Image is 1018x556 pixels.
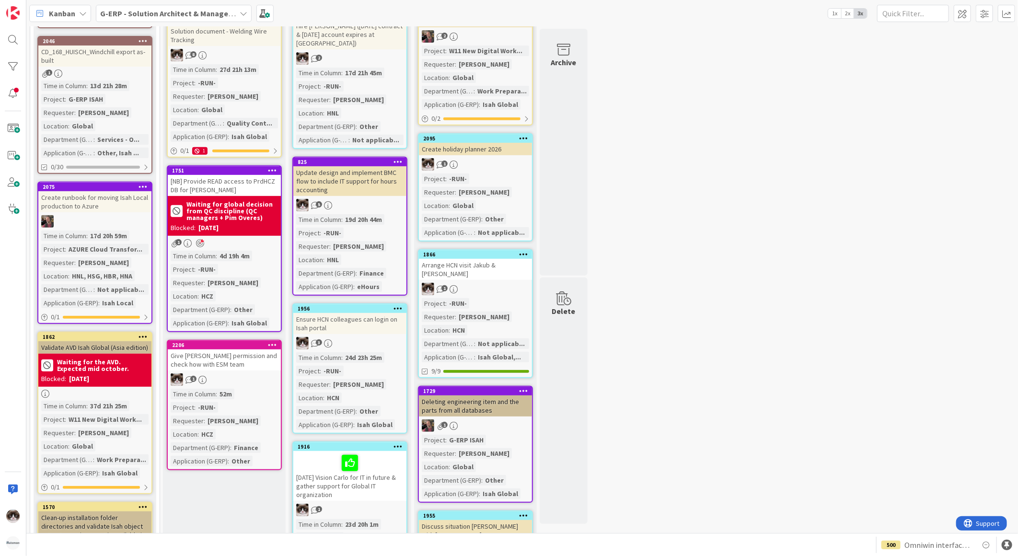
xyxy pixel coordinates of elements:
div: Hire [PERSON_NAME] ([DATE] contract & [DATE] account expires at [GEOGRAPHIC_DATA]) [293,11,406,49]
div: HCZ [199,291,216,301]
div: Requester [41,107,74,118]
div: 27d 21h 13m [217,64,259,75]
div: Requester [296,94,329,105]
div: Time in Column [296,68,341,78]
span: : [228,318,229,328]
span: 5 [316,201,322,208]
span: : [93,284,95,295]
span: : [228,131,229,142]
span: : [223,118,224,128]
div: 1862 [43,334,151,340]
div: 1570Clean-up installation folder directories and validate Isah object extractor environment is av... [38,503,151,550]
div: Not applicab... [475,338,527,349]
div: Ensure HCN colleagues can login on Isah portal [293,313,406,334]
div: 1916[DATE] Vision Carlo for IT in future & gather support for Global IT organization [293,442,406,501]
span: : [93,148,95,158]
span: : [194,264,196,275]
span: : [323,393,324,403]
div: 0/1 [38,311,151,323]
div: -RUN- [321,228,344,238]
div: Requester [422,187,455,197]
div: Quality Cont... [224,118,275,128]
img: Kv [171,49,183,61]
div: 19d 20h 44m [343,214,384,225]
span: 2x [841,9,854,18]
div: Archive [551,57,577,68]
div: Other, Isah ... [95,148,141,158]
div: Kv [168,49,281,61]
span: : [474,338,475,349]
div: Global [199,104,225,115]
span: 1 [441,422,448,428]
div: Work Prepara... [475,86,529,96]
div: Project [296,81,320,92]
img: Kv [296,199,309,211]
div: Not applicab... [350,135,402,145]
span: : [323,255,324,265]
div: 1751 [168,166,281,175]
span: : [445,46,447,56]
span: : [449,72,450,83]
img: BF [422,419,434,432]
span: : [65,94,66,104]
div: Delete [552,305,576,317]
span: 3 [316,339,322,346]
div: Time in Column [41,231,86,241]
div: Isah Local [100,298,136,308]
div: Project [422,174,445,184]
div: Solution document - Welding Wire Tracking [168,16,281,46]
span: : [445,174,447,184]
div: Isah Global [355,419,395,430]
div: Time in Column [171,64,216,75]
div: 1729 [423,388,532,394]
div: Project [296,228,320,238]
div: 4d 19h 4m [217,251,252,261]
div: Application (G-ERP) [41,298,98,308]
div: Not applicab... [475,227,527,238]
div: -RUN- [196,264,218,275]
input: Quick Filter... [877,5,949,22]
span: : [455,312,456,322]
div: Department (G-ERP) [296,121,356,132]
div: eHours [355,281,382,292]
div: Other [357,121,381,132]
div: Location [422,325,449,336]
div: 1916 [293,442,406,451]
div: Requester [296,241,329,252]
div: Time in Column [41,401,86,411]
div: Time in Column [296,214,341,225]
div: 24d 23h 25m [343,352,384,363]
div: 0/2 [419,113,532,125]
img: Kv [422,283,434,295]
div: 1 [192,147,208,155]
span: : [230,304,231,315]
div: Services - O... [95,134,142,145]
div: 2075Create runbook for moving Isah Local production to Azure [38,183,151,212]
div: Department (G-ERP) [171,304,230,315]
div: 1866Arrange HCN visit Jakub & [PERSON_NAME] [419,250,532,280]
div: 1751[NB] Provide READ access to PrdHCZ DB for [PERSON_NAME] [168,166,281,196]
div: Global [69,121,95,131]
div: Other [231,304,255,315]
div: Application (G-ERP) [296,281,353,292]
img: Kv [422,158,434,171]
div: Location [171,291,197,301]
span: 2 [441,33,448,39]
div: Requester [296,379,329,390]
span: : [455,59,456,69]
div: 1956 [298,305,406,312]
div: 2206Give [PERSON_NAME] permission and check how with ESM team [168,341,281,371]
div: [PERSON_NAME] [76,107,131,118]
div: 52m [217,389,234,399]
div: BF [419,30,532,43]
div: Application (G-ERP) [171,131,228,142]
div: 2095 [423,135,532,142]
div: [PERSON_NAME] [456,59,512,69]
div: Location [41,121,68,131]
span: : [329,241,331,252]
span: 1 [175,239,182,245]
div: -RUN- [447,174,469,184]
div: Solution document - Welding Wire Tracking [168,25,281,46]
span: : [445,298,447,309]
span: 1 [46,69,52,76]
